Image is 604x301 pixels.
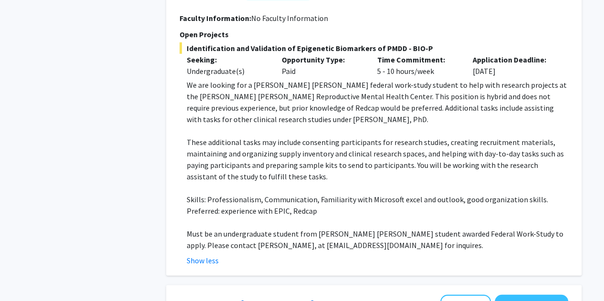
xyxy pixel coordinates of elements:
[282,54,363,65] p: Opportunity Type:
[187,65,268,77] div: Undergraduate(s)
[377,54,458,65] p: Time Commitment:
[370,54,466,77] div: 5 - 10 hours/week
[180,29,568,40] p: Open Projects
[187,255,219,266] button: Show less
[466,54,561,77] div: [DATE]
[251,13,328,23] span: No Faculty Information
[187,136,568,182] p: These additional tasks may include consenting participants for research studies, creating recruit...
[7,258,41,294] iframe: Chat
[180,13,251,23] b: Faculty Information:
[180,42,568,54] span: Identification and Validation of Epigenetic Biomarkers of PMDD - BIO-P
[187,79,568,125] p: We are looking for a [PERSON_NAME] [PERSON_NAME] federal work-study student to help with research...
[187,54,268,65] p: Seeking:
[187,228,568,251] p: Must be an undergraduate student from [PERSON_NAME] [PERSON_NAME] student awarded Federal Work-St...
[187,205,568,217] p: Preferred: experience with EPIC, Redcap
[187,194,568,205] p: Skills: Professionalism, Communication, Familiarity with Microsoft excel and outlook, good organi...
[473,54,554,65] p: Application Deadline:
[275,54,370,77] div: Paid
